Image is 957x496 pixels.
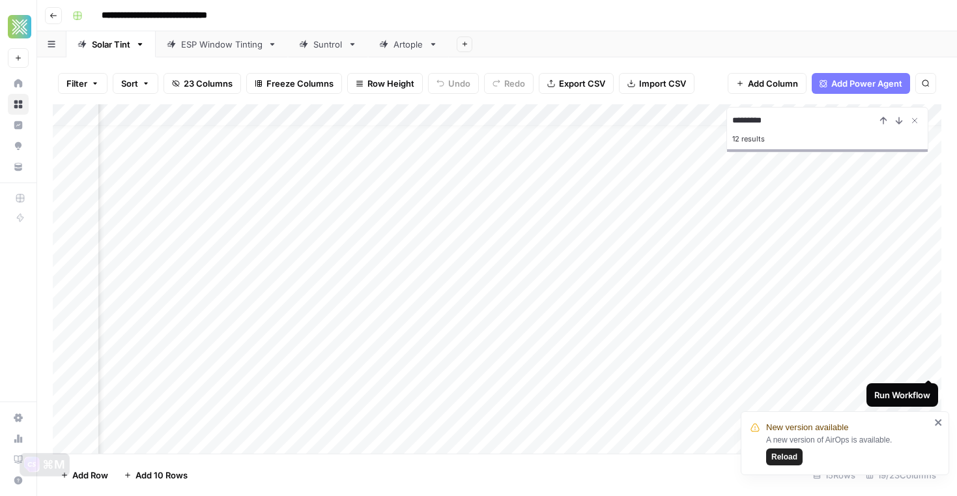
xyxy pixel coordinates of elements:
[367,77,414,90] span: Row Height
[313,38,343,51] div: Suntrol
[934,417,943,428] button: close
[8,73,29,94] a: Home
[8,10,29,43] button: Workspace: Xponent21
[136,469,188,482] span: Add 10 Rows
[8,94,29,115] a: Browse
[876,113,891,128] button: Previous Result
[246,73,342,94] button: Freeze Columns
[266,77,334,90] span: Freeze Columns
[288,31,368,57] a: Suntrol
[771,451,797,463] span: Reload
[504,77,525,90] span: Redo
[808,465,861,486] div: 15 Rows
[619,73,694,94] button: Import CSV
[8,407,29,428] a: Settings
[766,421,848,434] span: New version available
[448,77,470,90] span: Undo
[116,465,195,486] button: Add 10 Rows
[181,38,263,51] div: ESP Window Tinting
[728,73,807,94] button: Add Column
[484,73,534,94] button: Redo
[766,434,930,465] div: A new version of AirOps is available.
[8,428,29,449] a: Usage
[539,73,614,94] button: Export CSV
[53,465,116,486] button: Add Row
[861,465,941,486] div: 19/23 Columns
[66,31,156,57] a: Solar Tint
[891,113,907,128] button: Next Result
[8,115,29,136] a: Insights
[8,136,29,156] a: Opportunities
[428,73,479,94] button: Undo
[766,448,803,465] button: Reload
[58,73,107,94] button: Filter
[748,77,798,90] span: Add Column
[874,388,930,401] div: Run Workflow
[368,31,449,57] a: Artople
[66,77,87,90] span: Filter
[831,77,902,90] span: Add Power Agent
[8,449,29,470] a: Learning Hub
[8,470,29,491] button: Help + Support
[121,77,138,90] span: Sort
[907,113,922,128] button: Close Search
[184,77,233,90] span: 23 Columns
[812,73,910,94] button: Add Power Agent
[639,77,686,90] span: Import CSV
[72,469,108,482] span: Add Row
[113,73,158,94] button: Sort
[92,38,130,51] div: Solar Tint
[164,73,241,94] button: 23 Columns
[42,458,65,471] div: ⌘M
[559,77,605,90] span: Export CSV
[732,131,922,147] div: 12 results
[8,156,29,177] a: Your Data
[8,15,31,38] img: Xponent21 Logo
[347,73,423,94] button: Row Height
[156,31,288,57] a: ESP Window Tinting
[393,38,423,51] div: Artople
